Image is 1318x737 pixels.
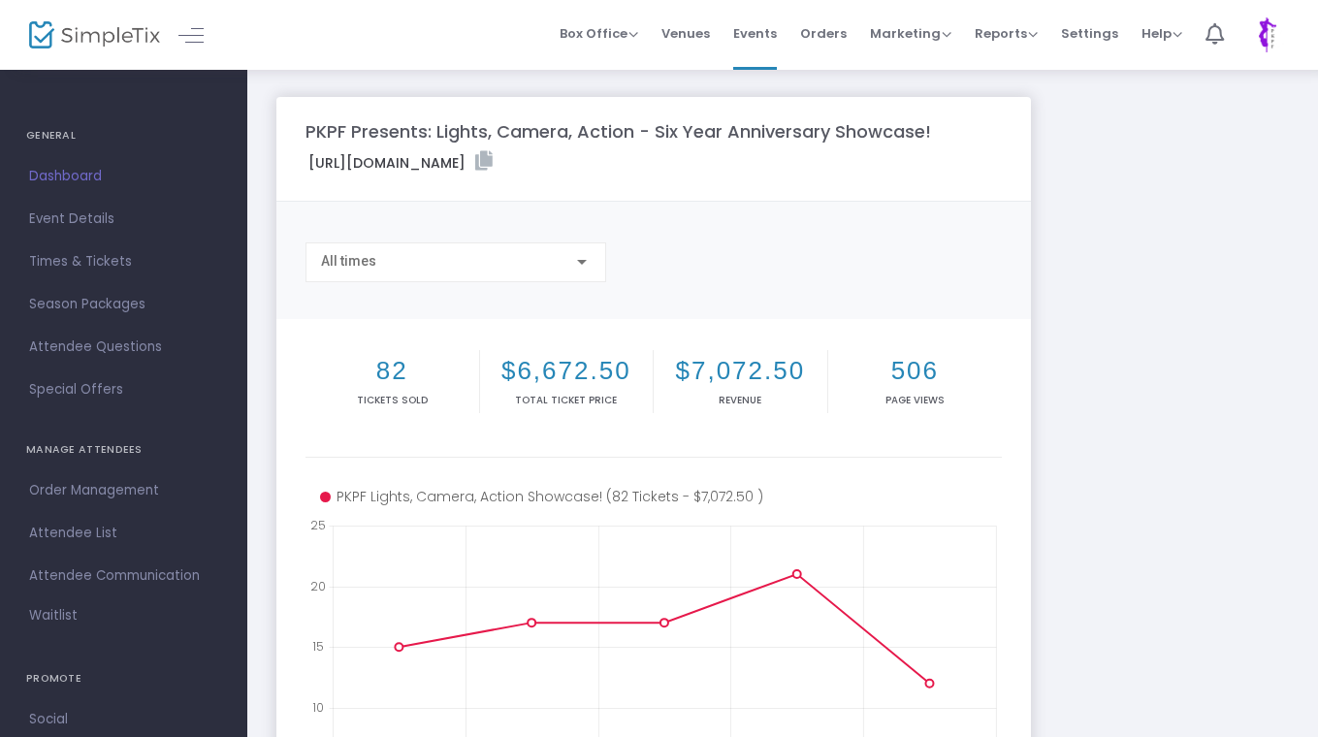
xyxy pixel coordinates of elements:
[29,478,218,503] span: Order Management
[308,151,493,174] label: [URL][DOMAIN_NAME]
[29,707,218,732] span: Social
[29,249,218,274] span: Times & Tickets
[29,606,78,625] span: Waitlist
[29,292,218,317] span: Season Packages
[832,393,999,407] p: Page Views
[484,356,650,386] h2: $6,672.50
[29,335,218,360] span: Attendee Questions
[26,116,221,155] h4: GENERAL
[1061,9,1118,58] span: Settings
[312,698,324,715] text: 10
[560,24,638,43] span: Box Office
[309,356,475,386] h2: 82
[310,517,326,533] text: 25
[26,659,221,698] h4: PROMOTE
[310,577,326,593] text: 20
[658,356,823,386] h2: $7,072.50
[29,521,218,546] span: Attendee List
[29,563,218,589] span: Attendee Communication
[975,24,1038,43] span: Reports
[312,638,324,655] text: 15
[733,9,777,58] span: Events
[1141,24,1182,43] span: Help
[29,377,218,402] span: Special Offers
[800,9,847,58] span: Orders
[832,356,999,386] h2: 506
[661,9,710,58] span: Venues
[484,393,650,407] p: Total Ticket Price
[29,164,218,189] span: Dashboard
[309,393,475,407] p: Tickets sold
[870,24,951,43] span: Marketing
[29,207,218,232] span: Event Details
[26,431,221,469] h4: MANAGE ATTENDEES
[321,253,376,269] span: All times
[305,118,931,144] m-panel-title: PKPF Presents: Lights, Camera, Action - Six Year Anniversary Showcase!
[658,393,823,407] p: Revenue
